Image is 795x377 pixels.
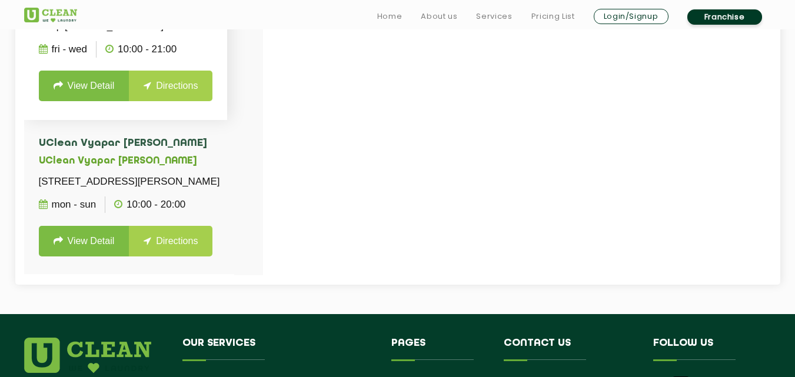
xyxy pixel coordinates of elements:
[39,226,129,256] a: View Detail
[421,9,457,24] a: About us
[39,71,129,101] a: View Detail
[39,196,97,213] p: Mon - Sun
[182,338,374,360] h4: Our Services
[391,338,486,360] h4: Pages
[504,338,636,360] h4: Contact us
[476,9,512,24] a: Services
[129,226,212,256] a: Directions
[129,71,212,101] a: Directions
[39,156,220,167] h5: UClean Vyapar [PERSON_NAME]
[377,9,403,24] a: Home
[687,9,762,25] a: Franchise
[105,41,177,58] p: 10:00 - 21:00
[653,338,757,360] h4: Follow us
[24,338,151,373] img: logo.png
[39,138,220,149] h4: UClean Vyapar [PERSON_NAME]
[39,174,220,190] p: [STREET_ADDRESS][PERSON_NAME]
[531,9,575,24] a: Pricing List
[39,41,87,58] p: Fri - Wed
[24,8,77,22] img: UClean Laundry and Dry Cleaning
[114,196,185,213] p: 10:00 - 20:00
[594,9,668,24] a: Login/Signup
